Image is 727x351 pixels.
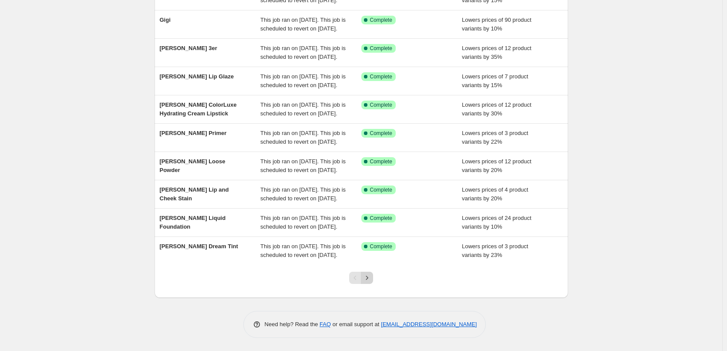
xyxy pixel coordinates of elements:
span: Complete [370,215,392,222]
span: This job ran on [DATE]. This job is scheduled to revert on [DATE]. [260,186,346,202]
span: Lowers prices of 90 product variants by 10% [462,17,532,32]
span: [PERSON_NAME] Loose Powder [160,158,226,173]
span: This job ran on [DATE]. This job is scheduled to revert on [DATE]. [260,158,346,173]
span: Lowers prices of 4 product variants by 20% [462,186,528,202]
span: [PERSON_NAME] Lip Glaze [160,73,234,80]
span: Complete [370,45,392,52]
span: This job ran on [DATE]. This job is scheduled to revert on [DATE]. [260,215,346,230]
span: This job ran on [DATE]. This job is scheduled to revert on [DATE]. [260,17,346,32]
span: Complete [370,73,392,80]
span: Complete [370,158,392,165]
span: This job ran on [DATE]. This job is scheduled to revert on [DATE]. [260,243,346,258]
span: Complete [370,130,392,137]
span: or email support at [331,321,381,327]
span: This job ran on [DATE]. This job is scheduled to revert on [DATE]. [260,45,346,60]
span: Lowers prices of 3 product variants by 23% [462,243,528,258]
span: [PERSON_NAME] Primer [160,130,227,136]
span: This job ran on [DATE]. This job is scheduled to revert on [DATE]. [260,101,346,117]
span: [PERSON_NAME] Liquid Foundation [160,215,226,230]
a: [EMAIL_ADDRESS][DOMAIN_NAME] [381,321,477,327]
span: Complete [370,101,392,108]
span: Lowers prices of 7 product variants by 15% [462,73,528,88]
span: This job ran on [DATE]. This job is scheduled to revert on [DATE]. [260,130,346,145]
span: Lowers prices of 3 product variants by 22% [462,130,528,145]
a: FAQ [320,321,331,327]
span: Need help? Read the [265,321,320,327]
span: Gigi [160,17,171,23]
span: [PERSON_NAME] ColorLuxe Hydrating Cream Lipstick [160,101,237,117]
span: Complete [370,243,392,250]
span: Complete [370,186,392,193]
nav: Pagination [349,272,373,284]
span: Complete [370,17,392,24]
span: Lowers prices of 12 product variants by 35% [462,45,532,60]
span: Lowers prices of 24 product variants by 10% [462,215,532,230]
span: Lowers prices of 12 product variants by 20% [462,158,532,173]
button: Next [361,272,373,284]
span: This job ran on [DATE]. This job is scheduled to revert on [DATE]. [260,73,346,88]
span: [PERSON_NAME] Lip and Cheek Stain [160,186,229,202]
span: [PERSON_NAME] 3er [160,45,217,51]
span: Lowers prices of 12 product variants by 30% [462,101,532,117]
span: [PERSON_NAME] Dream Tint [160,243,238,250]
